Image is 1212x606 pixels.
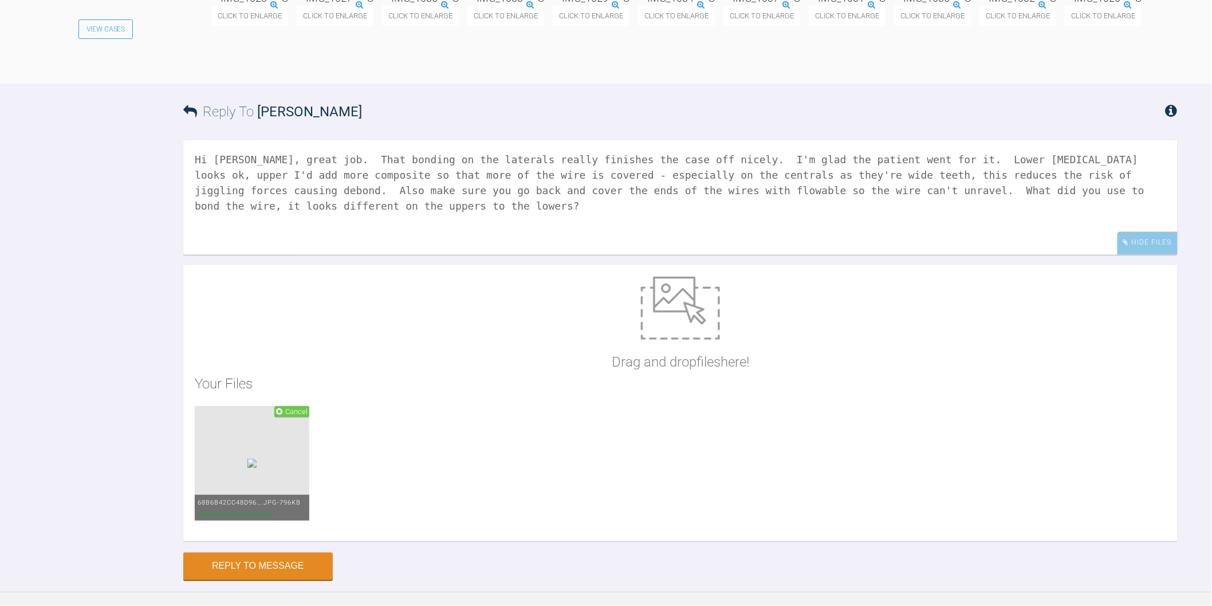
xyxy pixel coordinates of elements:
span: [PERSON_NAME] [257,104,362,120]
img: 481493d4-1e15-45a1-8d6a-70fb97a0e0b1 [247,459,257,468]
h3: Reply To [183,101,362,123]
span: Click to enlarge [638,6,715,26]
p: Drag and drop files here! [612,351,749,373]
button: Reply to Message [183,553,333,580]
span: Click to enlarge [382,6,459,26]
a: View Cases [78,19,133,39]
span: Click to enlarge [467,6,544,26]
span: Click to enlarge [1065,6,1142,26]
span: Cancel [285,407,308,416]
span: 68b6b42cc48d96….jpg - 796KB [198,499,301,506]
div: Hide Files [1117,232,1178,254]
h2: Your Files [195,373,1166,395]
span: Click to enlarge [894,6,971,26]
span: Click to enlarge [553,6,629,26]
span: Click to enlarge [809,6,886,26]
span: Click to enlarge [297,6,373,26]
span: Click to enlarge [211,6,288,26]
span: Click to enlarge [723,6,800,26]
span: Click to enlarge [979,6,1056,26]
textarea: Hi [PERSON_NAME], great job. That bonding on the laterals really finishes the case off nicely. I'... [183,140,1178,255]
